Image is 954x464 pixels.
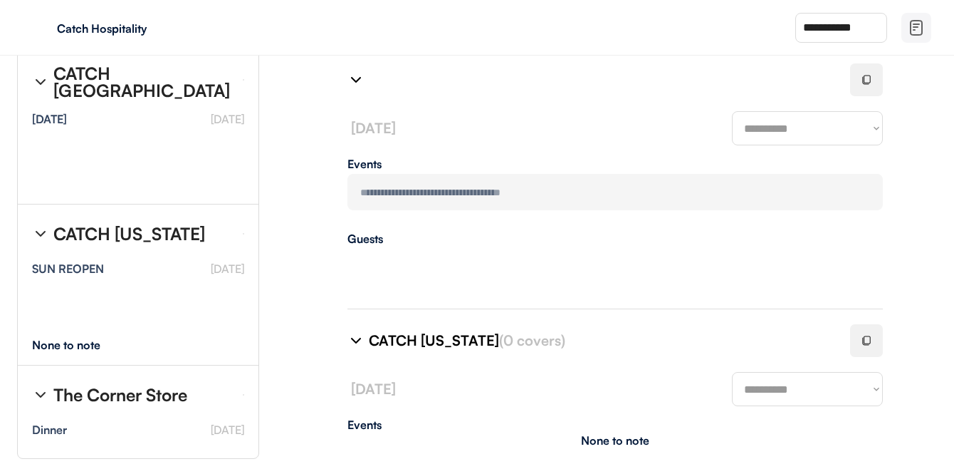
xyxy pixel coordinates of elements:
div: Events [347,419,883,431]
img: chevron-right%20%281%29.svg [32,225,49,242]
img: chevron-right%20%281%29.svg [347,332,365,349]
div: CATCH [US_STATE] [53,225,205,242]
div: CATCH [GEOGRAPHIC_DATA] [53,65,231,99]
font: [DATE] [351,119,396,137]
div: Catch Hospitality [57,23,236,34]
font: [DATE] [351,380,396,398]
div: CATCH [US_STATE] [369,331,833,351]
div: Events [347,158,883,170]
div: [DATE] [32,113,67,125]
div: None to note [581,435,649,446]
div: The Corner Store [53,386,187,403]
img: chevron-right%20%281%29.svg [347,71,365,88]
font: [DATE] [211,423,244,437]
font: [DATE] [211,262,244,276]
div: Dinner [32,424,67,435]
img: chevron-right%20%281%29.svg [32,73,49,91]
font: [DATE] [211,112,244,126]
div: SUN REOPEN [32,263,104,274]
div: Guests [347,233,883,244]
div: None to note [32,339,127,351]
img: file-02.svg [908,19,925,36]
img: yH5BAEAAAAALAAAAAABAAEAAAIBRAA7 [28,16,51,39]
img: chevron-right%20%281%29.svg [32,386,49,403]
font: (0 covers) [499,331,565,349]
